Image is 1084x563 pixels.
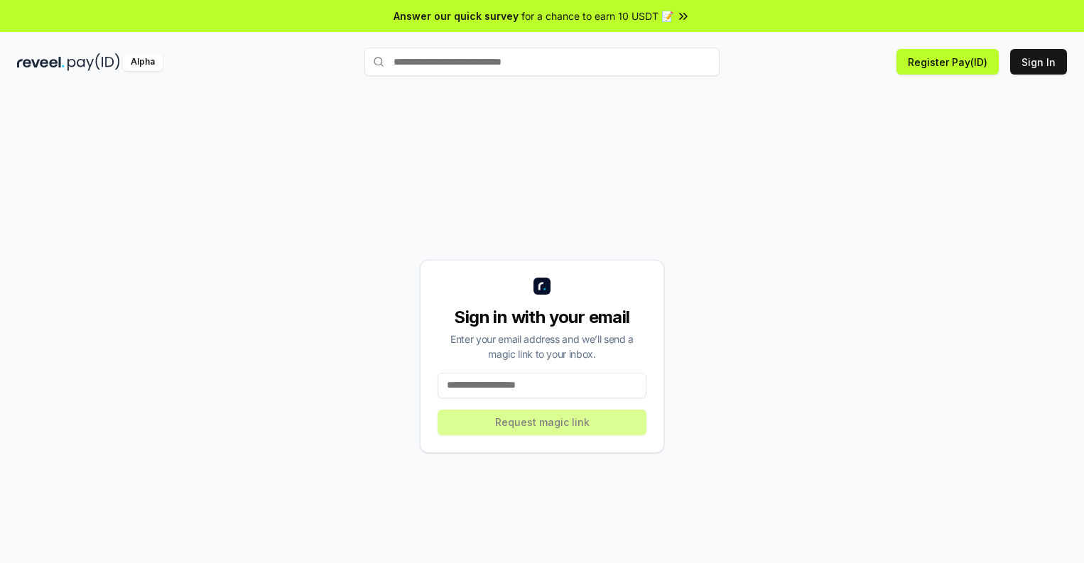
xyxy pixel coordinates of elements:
span: for a chance to earn 10 USDT 📝 [521,9,673,23]
img: pay_id [67,53,120,71]
div: Sign in with your email [438,306,646,329]
button: Sign In [1010,49,1067,75]
button: Register Pay(ID) [896,49,999,75]
img: reveel_dark [17,53,65,71]
div: Alpha [123,53,163,71]
span: Answer our quick survey [394,9,519,23]
div: Enter your email address and we’ll send a magic link to your inbox. [438,332,646,361]
img: logo_small [533,278,551,295]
